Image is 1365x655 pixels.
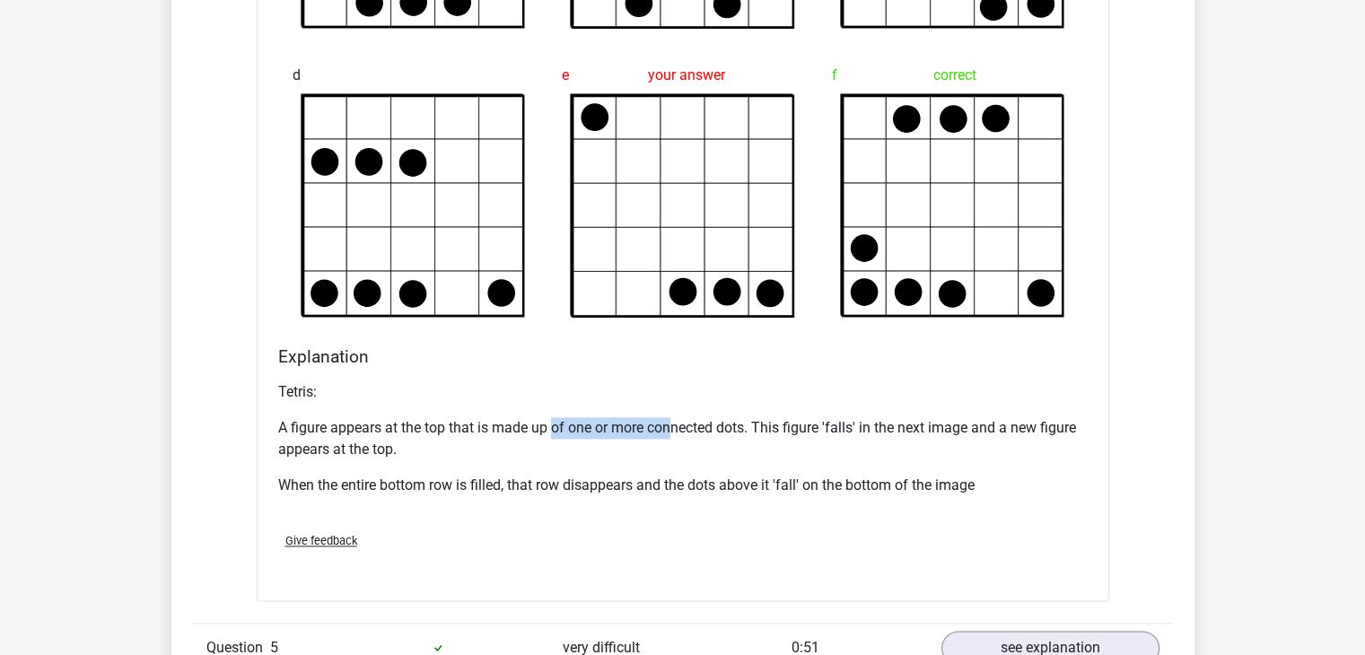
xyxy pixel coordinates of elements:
[562,57,803,93] div: your answer
[285,534,357,547] span: Give feedback
[278,417,1088,460] p: A figure appears at the top that is made up of one or more connected dots. This figure 'falls' in...
[278,381,1088,403] p: Tetris:
[278,346,1088,367] h4: Explanation
[562,57,569,93] span: e
[278,475,1088,496] p: When the entire bottom row is filled, that row disappears and the dots above it 'fall' on the bot...
[832,57,837,93] span: f
[832,57,1073,93] div: correct
[293,57,301,93] span: d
